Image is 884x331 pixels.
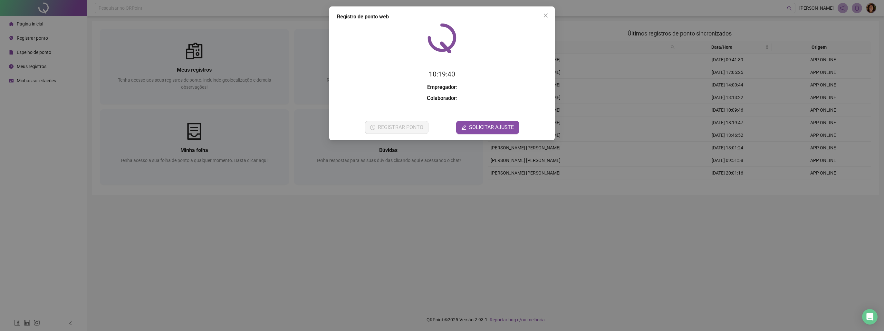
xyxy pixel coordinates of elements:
h3: : [337,94,547,103]
button: REGISTRAR PONTO [365,121,428,134]
img: QRPoint [428,23,456,53]
span: close [543,13,548,18]
div: Open Intercom Messenger [862,309,878,325]
strong: Empregador [427,84,456,90]
span: edit [461,125,466,130]
time: 10:19:40 [429,70,455,78]
button: editSOLICITAR AJUSTE [456,121,519,134]
div: Registro de ponto web [337,13,547,21]
button: Close [541,10,551,21]
h3: : [337,83,547,92]
span: SOLICITAR AJUSTE [469,124,514,131]
strong: Colaborador [427,95,456,101]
